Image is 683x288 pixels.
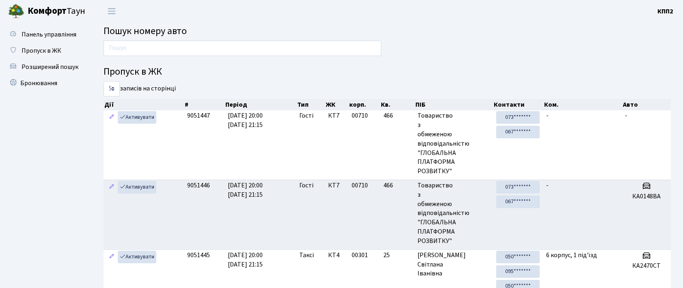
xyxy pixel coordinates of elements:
[383,181,411,190] span: 466
[104,66,671,78] h4: Пропуск в ЖК
[352,251,368,260] span: 00301
[546,111,549,120] span: -
[383,111,411,120] span: 466
[187,111,210,120] span: 9051447
[228,251,263,269] span: [DATE] 20:00 [DATE] 21:15
[22,46,61,55] span: Пропуск в ЖК
[415,99,493,110] th: ПІБ
[102,4,122,18] button: Переключити навігацію
[118,111,156,124] a: Активувати
[299,181,313,190] span: Гості
[184,99,225,110] th: #
[4,26,85,43] a: Панель управління
[546,181,549,190] span: -
[417,181,489,246] span: Товариство з обмеженою відповідальністю "ГЛОБАЛЬНА ПЛАТФОРМА РОЗВИТКУ"
[543,99,622,110] th: Ком.
[228,181,263,199] span: [DATE] 20:00 [DATE] 21:15
[296,99,325,110] th: Тип
[187,251,210,260] span: 9051445
[328,111,345,120] span: КТ7
[546,251,597,260] span: 6 корпус, 1 під'їзд
[225,99,296,110] th: Період
[28,4,67,17] b: Комфорт
[622,99,671,110] th: Авто
[417,251,489,279] span: [PERSON_NAME] Світлана Іванівна
[380,99,415,110] th: Кв.
[352,111,368,120] span: 00710
[107,111,117,124] a: Редагувати
[28,4,85,18] span: Таун
[22,62,78,71] span: Розширений пошук
[625,193,668,200] h5: КА0148ВА
[493,99,543,110] th: Контакти
[328,181,345,190] span: КТ7
[657,6,673,16] a: КПП2
[22,30,76,39] span: Панель управління
[104,81,176,97] label: записів на сторінці
[20,79,57,88] span: Бронювання
[4,59,85,75] a: Розширений пошук
[187,181,210,190] span: 9051446
[118,181,156,193] a: Активувати
[104,41,381,56] input: Пошук
[657,7,673,16] b: КПП2
[352,181,368,190] span: 00710
[8,3,24,19] img: logo.png
[104,24,187,38] span: Пошук номеру авто
[348,99,380,110] th: корп.
[625,111,627,120] span: -
[104,81,120,97] select: записів на сторінці
[4,75,85,91] a: Бронювання
[228,111,263,129] span: [DATE] 20:00 [DATE] 21:15
[625,262,668,270] h5: КА2470СТ
[299,111,313,120] span: Гості
[118,251,156,263] a: Активувати
[104,99,184,110] th: Дії
[299,251,314,260] span: Таксі
[417,111,489,176] span: Товариство з обмеженою відповідальністю "ГЛОБАЛЬНА ПЛАТФОРМА РОЗВИТКУ"
[4,43,85,59] a: Пропуск в ЖК
[107,251,117,263] a: Редагувати
[107,181,117,193] a: Редагувати
[328,251,345,260] span: КТ4
[325,99,348,110] th: ЖК
[383,251,411,260] span: 25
